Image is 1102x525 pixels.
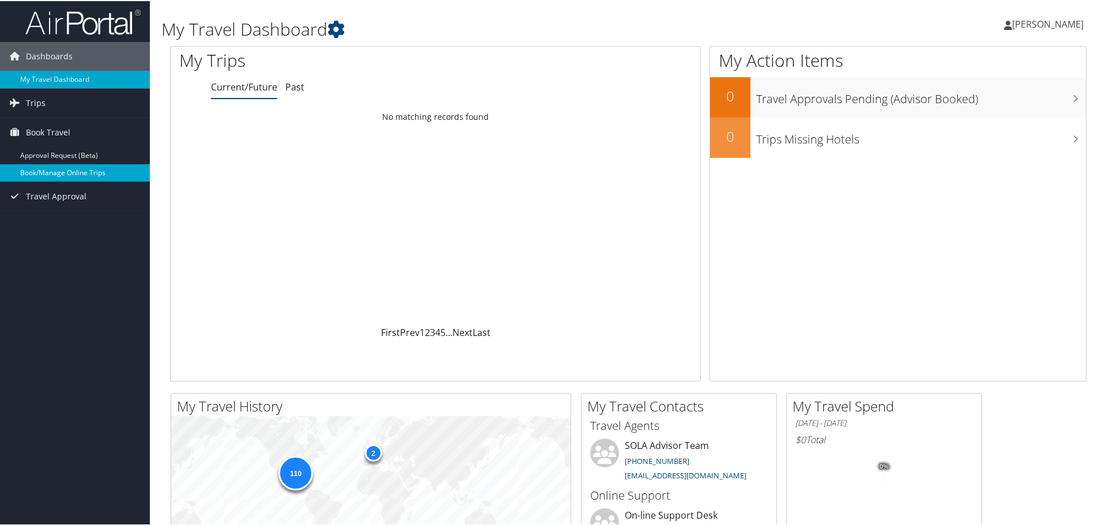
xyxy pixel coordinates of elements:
a: First [381,325,400,338]
a: 0Travel Approvals Pending (Advisor Booked) [710,76,1086,116]
span: Book Travel [26,117,70,146]
span: … [446,325,452,338]
a: 4 [435,325,440,338]
span: Dashboards [26,41,73,70]
a: Past [285,80,304,92]
h6: [DATE] - [DATE] [795,417,973,428]
h3: Online Support [590,486,768,503]
h3: Travel Approvals Pending (Advisor Booked) [756,84,1086,106]
a: Next [452,325,473,338]
a: [PERSON_NAME] [1004,6,1095,40]
a: 3 [430,325,435,338]
h1: My Trips [179,47,471,71]
a: [PHONE_NUMBER] [625,455,689,465]
span: Trips [26,88,46,116]
a: 5 [440,325,446,338]
a: [EMAIL_ADDRESS][DOMAIN_NAME] [625,469,746,479]
span: Travel Approval [26,181,86,210]
h2: My Travel Contacts [587,395,776,415]
a: 1 [420,325,425,338]
span: $0 [795,432,806,445]
h2: My Travel History [177,395,571,415]
h3: Travel Agents [590,417,768,433]
a: 0Trips Missing Hotels [710,116,1086,157]
h2: 0 [710,126,750,145]
tspan: 0% [880,462,889,469]
h1: My Action Items [710,47,1086,71]
h3: Trips Missing Hotels [756,124,1086,146]
a: Prev [400,325,420,338]
img: airportal-logo.png [25,7,141,35]
h1: My Travel Dashboard [161,16,784,40]
h2: 0 [710,85,750,105]
span: [PERSON_NAME] [1012,17,1084,29]
div: 2 [364,443,382,460]
h2: My Travel Spend [792,395,982,415]
li: SOLA Advisor Team [584,437,773,485]
td: No matching records found [171,105,700,126]
a: Current/Future [211,80,277,92]
h6: Total [795,432,973,445]
div: 110 [278,455,313,489]
a: 2 [425,325,430,338]
a: Last [473,325,490,338]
